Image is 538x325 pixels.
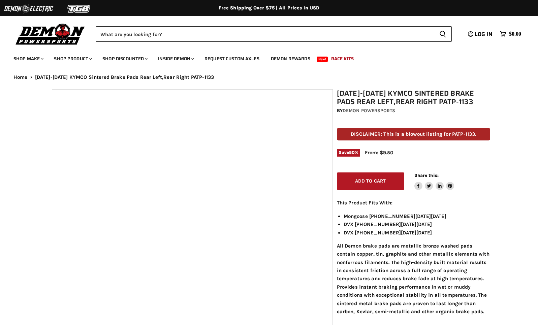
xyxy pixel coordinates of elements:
[3,2,54,15] img: Demon Electric Logo 2
[414,173,439,178] span: Share this:
[365,150,393,156] span: From: $9.50
[344,212,490,220] li: Mongoose [PHONE_NUMBER][DATE][DATE]
[35,74,214,80] span: [DATE]-[DATE] KYMCO Sintered Brake Pads Rear Left,Rear Right PATP-1133
[54,2,104,15] img: TGB Logo 2
[475,30,493,38] span: Log in
[337,199,490,207] p: This Product Fits With:
[343,108,395,113] a: Demon Powersports
[266,52,315,66] a: Demon Rewards
[49,52,96,66] a: Shop Product
[337,172,404,190] button: Add to cart
[465,31,497,37] a: Log in
[337,199,490,316] div: All Demon brake pads are metallic bronze washed pads contain copper, tin, graphite and other meta...
[344,229,490,237] li: DVX [PHONE_NUMBER][DATE][DATE]
[97,52,152,66] a: Shop Discounted
[497,29,525,39] a: $0.00
[509,31,521,37] span: $0.00
[13,22,87,46] img: Demon Powersports
[199,52,264,66] a: Request Custom Axles
[96,26,452,42] form: Product
[13,74,28,80] a: Home
[8,52,48,66] a: Shop Make
[337,128,490,140] p: DISCLAIMER: This is a blowout listing for PATP-1133.
[317,57,328,62] span: New!
[153,52,198,66] a: Inside Demon
[355,178,386,184] span: Add to cart
[8,49,519,66] ul: Main menu
[349,150,355,155] span: 50
[337,89,490,106] h1: [DATE]-[DATE] KYMCO Sintered Brake Pads Rear Left,Rear Right PATP-1133
[326,52,359,66] a: Race Kits
[434,26,452,42] button: Search
[337,107,490,115] div: by
[337,149,360,156] span: Save %
[96,26,434,42] input: Search
[344,220,490,228] li: DVX [PHONE_NUMBER][DATE][DATE]
[414,172,454,190] aside: Share this:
